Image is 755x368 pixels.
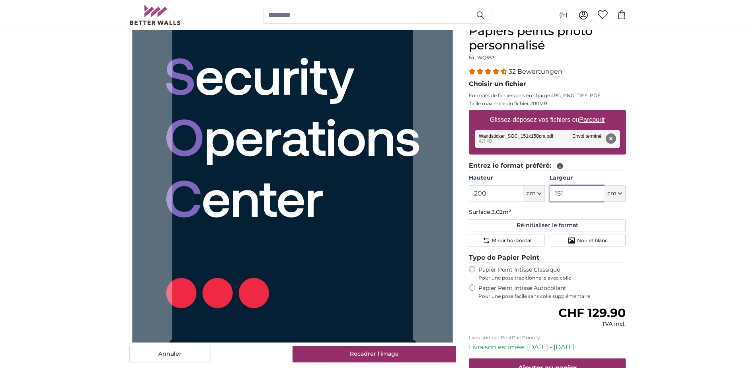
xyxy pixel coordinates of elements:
[527,190,536,198] span: cm
[492,208,511,215] span: 3.02m²
[577,237,608,244] span: Noir et blanc
[469,235,545,247] button: Miroir horizontal
[523,185,545,202] button: cm
[129,346,211,362] button: Annuler
[469,100,626,107] p: Taille maximale du fichier 200MB.
[486,112,608,128] label: Glissez-déposez vos fichiers ou
[469,335,626,341] p: Livraison par PostPac Priority
[492,237,531,244] span: Miroir horizontal
[469,161,626,171] legend: Entrez le format préféré:
[469,92,626,99] p: Formats de fichiers pris en charge JPG, PNG, TIFF, PDF.
[469,68,509,75] span: 4.31 stars
[469,208,626,216] p: Surface:
[604,185,626,202] button: cm
[579,116,605,123] u: Parcourir
[469,343,626,352] p: Livraison estimée: [DATE] - [DATE]
[553,8,574,22] button: (fr)
[478,284,626,299] label: Papier Peint Intissé Autocollant
[469,55,495,61] span: Nr. WQ553
[550,174,626,182] label: Largeur
[550,235,626,247] button: Noir et blanc
[293,346,456,362] button: Recadrer l'image
[469,253,626,263] legend: Type de Papier Peint
[478,266,626,281] label: Papier Peint Intissé Classique
[509,68,562,75] span: 32 Bewertungen
[558,320,626,328] div: TVA incl.
[607,190,616,198] span: cm
[478,275,626,281] span: Pour une pose traditionnelle avec colle
[558,305,626,320] span: CHF 129.90
[469,174,545,182] label: Hauteur
[129,5,181,25] img: Betterwalls
[478,293,626,299] span: Pour une pose facile sans colle supplémentaire
[469,24,626,53] h1: Papiers peints photo personnalisé
[469,219,626,231] button: Réinitialiser le format
[469,79,626,89] legend: Choisir un fichier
